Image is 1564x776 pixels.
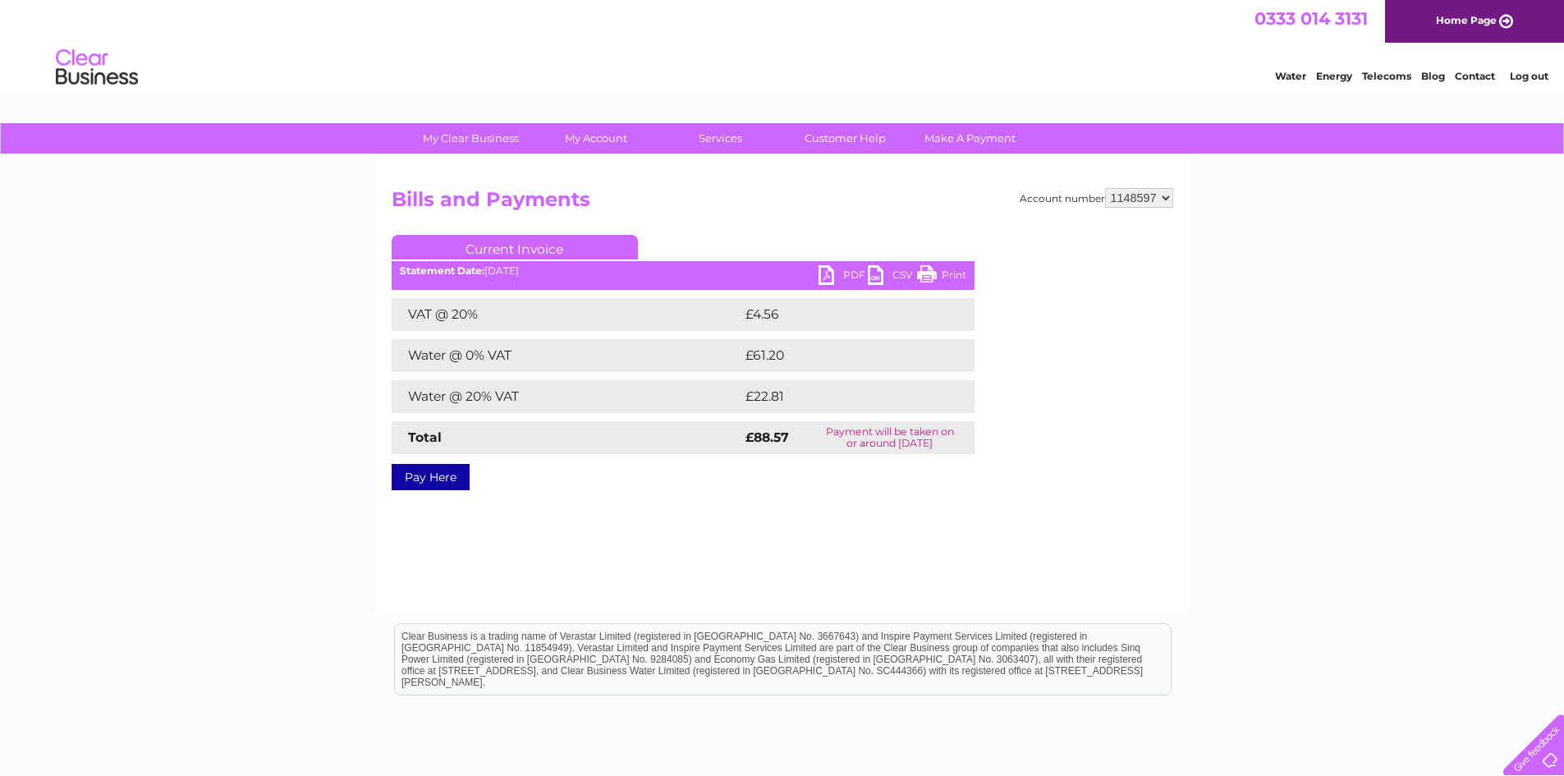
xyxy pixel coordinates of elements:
[1362,70,1411,82] a: Telecoms
[745,429,789,445] strong: £88.57
[902,123,1038,154] a: Make A Payment
[868,265,917,289] a: CSV
[392,464,470,490] a: Pay Here
[1510,70,1548,82] a: Log out
[741,298,936,331] td: £4.56
[741,380,940,413] td: £22.81
[1421,70,1445,82] a: Blog
[395,9,1171,80] div: Clear Business is a trading name of Verastar Limited (registered in [GEOGRAPHIC_DATA] No. 3667643...
[55,43,139,93] img: logo.png
[1254,8,1368,29] a: 0333 014 3131
[392,380,741,413] td: Water @ 20% VAT
[1275,70,1306,82] a: Water
[392,265,975,277] div: [DATE]
[1020,188,1173,208] div: Account number
[819,265,868,289] a: PDF
[917,265,966,289] a: Print
[1455,70,1495,82] a: Contact
[528,123,663,154] a: My Account
[653,123,788,154] a: Services
[777,123,913,154] a: Customer Help
[392,339,741,372] td: Water @ 0% VAT
[805,421,975,454] td: Payment will be taken on or around [DATE]
[408,429,442,445] strong: Total
[1316,70,1352,82] a: Energy
[400,264,484,277] b: Statement Date:
[392,235,638,259] a: Current Invoice
[392,298,741,331] td: VAT @ 20%
[403,123,539,154] a: My Clear Business
[392,188,1173,219] h2: Bills and Payments
[741,339,940,372] td: £61.20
